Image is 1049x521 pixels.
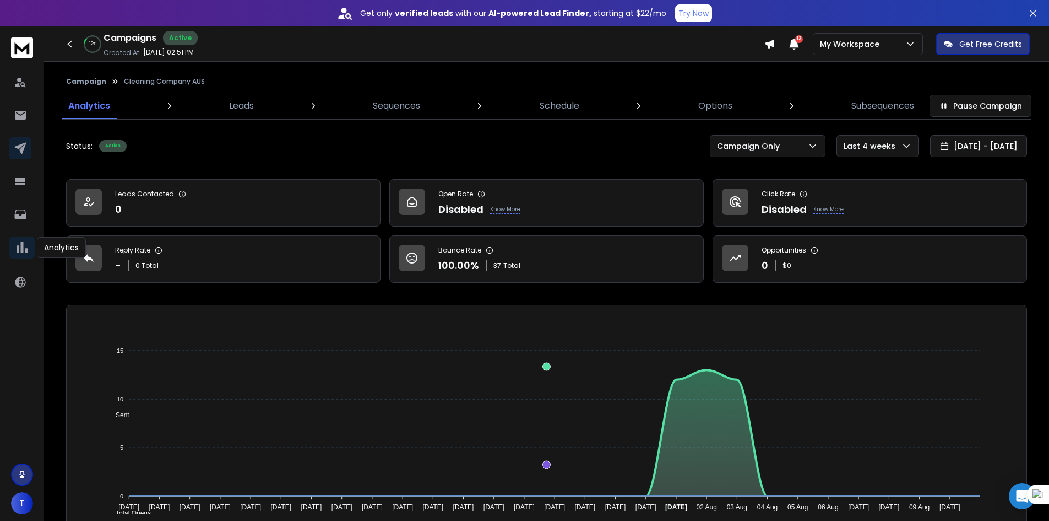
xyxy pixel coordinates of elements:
[605,503,626,511] tspan: [DATE]
[851,99,914,112] p: Subsequences
[845,93,921,119] a: Subsequences
[115,202,122,217] p: 0
[104,31,156,45] h1: Campaigns
[120,493,123,499] tspan: 0
[544,503,565,511] tspan: [DATE]
[107,509,151,517] span: Total Opens
[665,503,687,511] tspan: [DATE]
[762,258,768,273] p: 0
[62,93,117,119] a: Analytics
[757,503,778,511] tspan: 04 Aug
[879,503,900,511] tspan: [DATE]
[490,205,520,214] p: Know More
[66,77,106,86] button: Campaign
[229,99,254,112] p: Leads
[762,202,807,217] p: Disabled
[117,347,123,354] tspan: 15
[37,237,86,258] div: Analytics
[727,503,747,511] tspan: 03 Aug
[104,49,141,57] p: Created At:
[930,95,1031,117] button: Pause Campaign
[66,141,93,152] p: Status:
[483,503,504,511] tspan: [DATE]
[392,503,413,511] tspan: [DATE]
[438,246,481,255] p: Bounce Rate
[180,503,200,511] tspan: [DATE]
[820,39,884,50] p: My Workspace
[930,135,1027,157] button: [DATE] - [DATE]
[115,190,174,198] p: Leads Contacted
[574,503,595,511] tspan: [DATE]
[360,8,666,19] p: Get only with our starting at $22/mo
[514,503,535,511] tspan: [DATE]
[493,261,501,270] span: 37
[120,444,123,451] tspan: 5
[240,503,261,511] tspan: [DATE]
[66,179,381,227] a: Leads Contacted0
[301,503,322,511] tspan: [DATE]
[89,41,96,47] p: 12 %
[635,503,656,511] tspan: [DATE]
[848,503,869,511] tspan: [DATE]
[675,4,712,22] button: Try Now
[68,99,110,112] p: Analytics
[270,503,291,511] tspan: [DATE]
[389,179,704,227] a: Open RateDisabledKnow More
[124,77,205,86] p: Cleaning Company AUS
[118,503,139,511] tspan: [DATE]
[795,35,803,43] span: 13
[762,190,795,198] p: Click Rate
[936,33,1030,55] button: Get Free Credits
[115,246,150,255] p: Reply Rate
[366,93,427,119] a: Sequences
[117,396,123,402] tspan: 10
[813,205,844,214] p: Know More
[143,48,194,57] p: [DATE] 02:51 PM
[939,503,960,511] tspan: [DATE]
[698,99,732,112] p: Options
[782,261,791,270] p: $ 0
[818,503,838,511] tspan: 06 Aug
[373,99,420,112] p: Sequences
[717,141,784,152] p: Campaign Only
[692,93,739,119] a: Options
[438,258,479,273] p: 100.00 %
[438,190,473,198] p: Open Rate
[11,492,33,514] button: T
[533,93,586,119] a: Schedule
[395,8,453,19] strong: verified leads
[422,503,443,511] tspan: [DATE]
[787,503,808,511] tspan: 05 Aug
[66,235,381,283] a: Reply Rate-0 Total
[163,31,198,45] div: Active
[362,503,383,511] tspan: [DATE]
[540,99,579,112] p: Schedule
[488,8,591,19] strong: AI-powered Lead Finder,
[959,39,1022,50] p: Get Free Credits
[762,246,806,255] p: Opportunities
[713,179,1027,227] a: Click RateDisabledKnow More
[222,93,260,119] a: Leads
[107,411,129,419] span: Sent
[713,235,1027,283] a: Opportunities0$0
[844,141,900,152] p: Last 4 weeks
[696,503,716,511] tspan: 02 Aug
[1009,483,1035,509] div: Open Intercom Messenger
[135,261,159,270] p: 0 Total
[210,503,231,511] tspan: [DATE]
[149,503,170,511] tspan: [DATE]
[331,503,352,511] tspan: [DATE]
[438,202,483,217] p: Disabled
[115,258,121,273] p: -
[909,503,930,511] tspan: 09 Aug
[453,503,474,511] tspan: [DATE]
[11,37,33,58] img: logo
[99,140,127,152] div: Active
[503,261,520,270] span: Total
[678,8,709,19] p: Try Now
[389,235,704,283] a: Bounce Rate100.00%37Total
